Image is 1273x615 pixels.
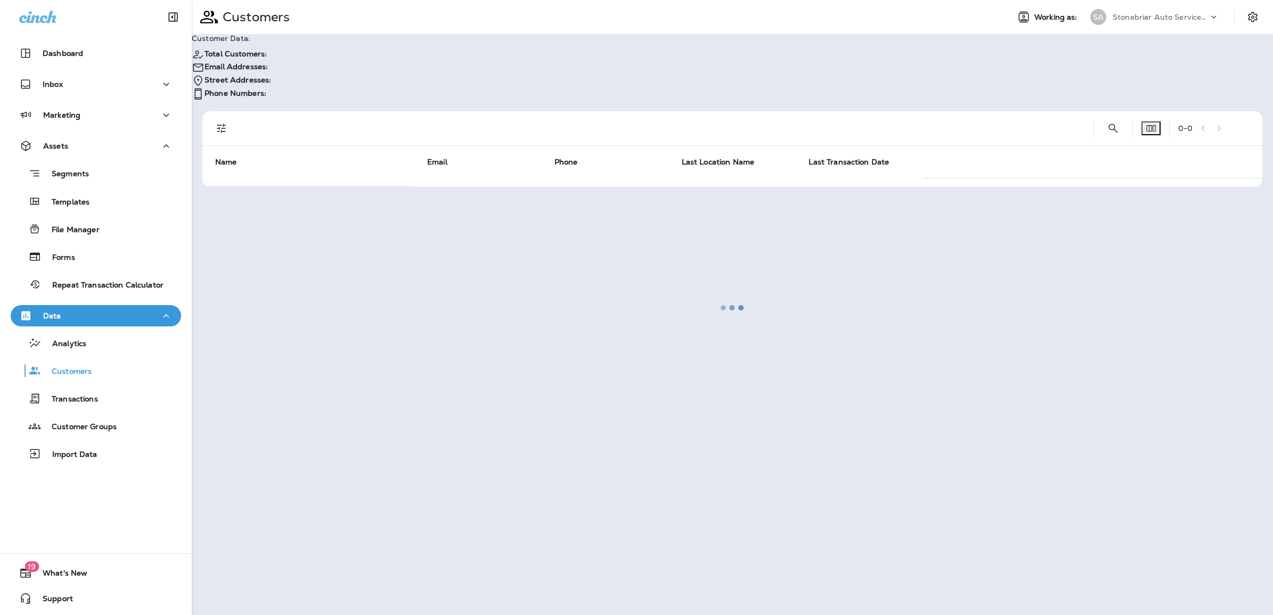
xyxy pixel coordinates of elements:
button: Customers [11,359,181,382]
button: Assets [11,135,181,157]
p: Dashboard [43,49,83,58]
span: 19 [25,561,39,572]
p: Customer Groups [41,422,117,432]
button: Marketing [11,104,181,126]
p: Marketing [43,111,80,119]
p: Analytics [42,339,86,349]
p: File Manager [41,225,100,235]
p: Data [43,311,61,320]
span: Support [32,594,73,607]
button: Templates [11,190,181,212]
p: Customer Data: [192,34,271,43]
button: Collapse Sidebar [158,6,188,28]
p: Templates [41,198,89,208]
button: 19What's New [11,562,181,584]
p: Transactions [41,395,98,405]
button: Import Data [11,442,181,465]
p: Forms [42,253,75,263]
p: Segments [41,169,89,180]
button: File Manager [11,218,181,240]
button: Analytics [11,332,181,354]
button: Support [11,588,181,609]
button: Repeat Transaction Calculator [11,273,181,296]
button: Forms [11,245,181,268]
span: What's New [32,569,87,581]
p: Inbox [43,80,63,88]
p: Customers [41,367,92,377]
button: Transactions [11,387,181,409]
button: Customer Groups [11,415,181,437]
p: Repeat Transaction Calculator [42,281,164,291]
button: Dashboard [11,43,181,64]
button: Segments [11,162,181,185]
p: Assets [43,142,68,150]
p: Import Data [42,450,97,460]
button: Inbox [11,73,181,95]
button: Data [11,305,181,326]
